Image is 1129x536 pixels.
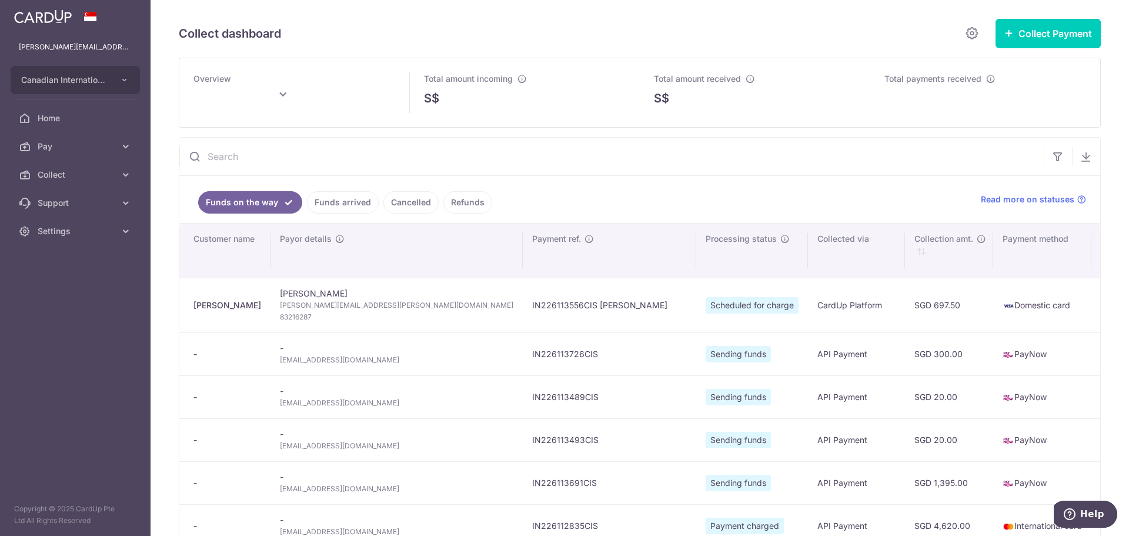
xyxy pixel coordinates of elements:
[981,194,1074,205] span: Read more on statuses
[905,332,993,375] td: SGD 300.00
[270,418,523,461] td: -
[905,375,993,418] td: SGD 20.00
[523,418,696,461] td: IN226113493CIS
[38,112,115,124] span: Home
[193,520,261,532] div: -
[905,224,993,278] th: Collection amt. : activate to sort column ascending
[270,461,523,504] td: -
[808,418,905,461] td: API Payment
[523,461,696,504] td: IN226113691CIS
[654,74,741,84] span: Total amount received
[706,346,771,362] span: Sending funds
[26,8,51,19] span: Help
[1054,501,1117,530] iframe: Opens a widget where you can find more information
[19,41,132,53] p: [PERSON_NAME][EMAIL_ADDRESS][PERSON_NAME][DOMAIN_NAME]
[280,233,332,245] span: Payor details
[424,89,439,107] span: S$
[706,475,771,491] span: Sending funds
[532,233,581,245] span: Payment ref.
[383,191,439,214] a: Cancelled
[696,224,808,278] th: Processing status
[993,461,1091,504] td: PayNow
[523,224,696,278] th: Payment ref.
[1003,349,1014,361] img: paynow-md-4fe65508ce96feda548756c5ee0e473c78d4820b8ea51387c6e4ad89e58a5e61.png
[993,375,1091,418] td: PayNow
[280,440,513,452] span: [EMAIL_ADDRESS][DOMAIN_NAME]
[523,332,696,375] td: IN226113726CIS
[14,9,72,24] img: CardUp
[280,483,513,495] span: [EMAIL_ADDRESS][DOMAIN_NAME]
[280,354,513,366] span: [EMAIL_ADDRESS][DOMAIN_NAME]
[38,169,115,181] span: Collect
[1003,392,1014,404] img: paynow-md-4fe65508ce96feda548756c5ee0e473c78d4820b8ea51387c6e4ad89e58a5e61.png
[270,332,523,375] td: -
[38,141,115,152] span: Pay
[523,278,696,332] td: IN226113556CIS [PERSON_NAME]
[179,138,1044,175] input: Search
[884,74,981,84] span: Total payments received
[38,225,115,237] span: Settings
[706,389,771,405] span: Sending funds
[179,224,270,278] th: Customer name
[1003,478,1014,490] img: paynow-md-4fe65508ce96feda548756c5ee0e473c78d4820b8ea51387c6e4ad89e58a5e61.png
[1003,300,1014,312] img: visa-sm-192604c4577d2d35970c8ed26b86981c2741ebd56154ab54ad91a526f0f24972.png
[808,278,905,332] td: CardUp Platform
[993,418,1091,461] td: PayNow
[808,375,905,418] td: API Payment
[270,375,523,418] td: -
[193,74,231,84] span: Overview
[706,233,777,245] span: Processing status
[424,74,513,84] span: Total amount incoming
[996,19,1101,48] button: Collect Payment
[193,434,261,446] div: -
[270,278,523,332] td: [PERSON_NAME]
[706,518,784,534] span: Payment charged
[905,278,993,332] td: SGD 697.50
[198,191,302,214] a: Funds on the way
[193,477,261,489] div: -
[808,461,905,504] td: API Payment
[981,194,1086,205] a: Read more on statuses
[193,391,261,403] div: -
[179,24,281,43] h5: Collect dashboard
[270,224,523,278] th: Payor details
[38,197,115,209] span: Support
[280,397,513,409] span: [EMAIL_ADDRESS][DOMAIN_NAME]
[280,311,513,323] span: 83216287
[905,461,993,504] td: SGD 1,395.00
[993,224,1091,278] th: Payment method
[706,297,799,314] span: Scheduled for charge
[808,332,905,375] td: API Payment
[1003,521,1014,532] img: mastercard-sm-87a3fd1e0bddd137fecb07648320f44c262e2538e7db6024463105ddbc961eb2.png
[443,191,492,214] a: Refunds
[21,74,108,86] span: Canadian International School Pte Ltd
[914,233,973,245] span: Collection amt.
[193,348,261,360] div: -
[1003,435,1014,447] img: paynow-md-4fe65508ce96feda548756c5ee0e473c78d4820b8ea51387c6e4ad89e58a5e61.png
[654,89,669,107] span: S$
[193,299,261,311] div: [PERSON_NAME]
[706,432,771,448] span: Sending funds
[905,418,993,461] td: SGD 20.00
[993,278,1091,332] td: Domestic card
[11,66,140,94] button: Canadian International School Pte Ltd
[523,375,696,418] td: IN226113489CIS
[808,224,905,278] th: Collected via
[280,299,513,311] span: [PERSON_NAME][EMAIL_ADDRESS][PERSON_NAME][DOMAIN_NAME]
[993,332,1091,375] td: PayNow
[307,191,379,214] a: Funds arrived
